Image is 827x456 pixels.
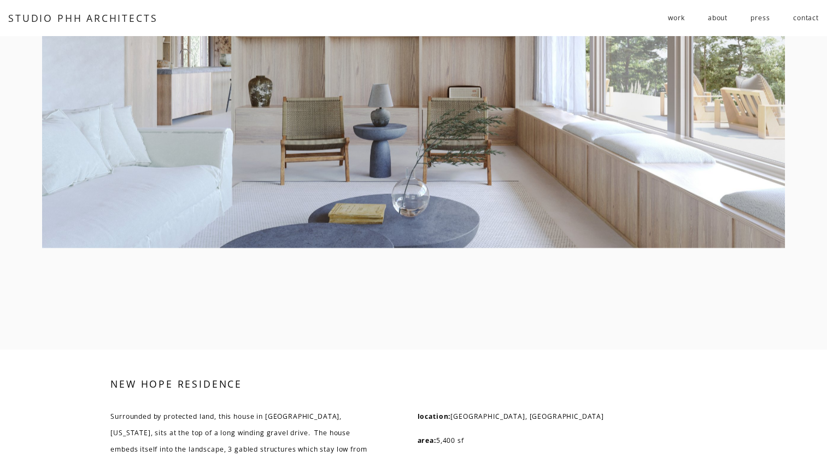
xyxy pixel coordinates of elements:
[418,432,649,449] p: 5,400 sf
[668,10,684,26] span: work
[418,408,649,425] p: [GEOGRAPHIC_DATA], [GEOGRAPHIC_DATA]
[668,9,684,27] a: folder dropdown
[793,9,819,27] a: contact
[418,436,436,445] strong: area:
[110,377,376,390] h3: NEW HOPE RESIDENCE
[750,9,770,27] a: press
[418,412,451,421] strong: location:
[708,9,728,27] a: about
[8,11,157,25] a: STUDIO PHH ARCHITECTS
